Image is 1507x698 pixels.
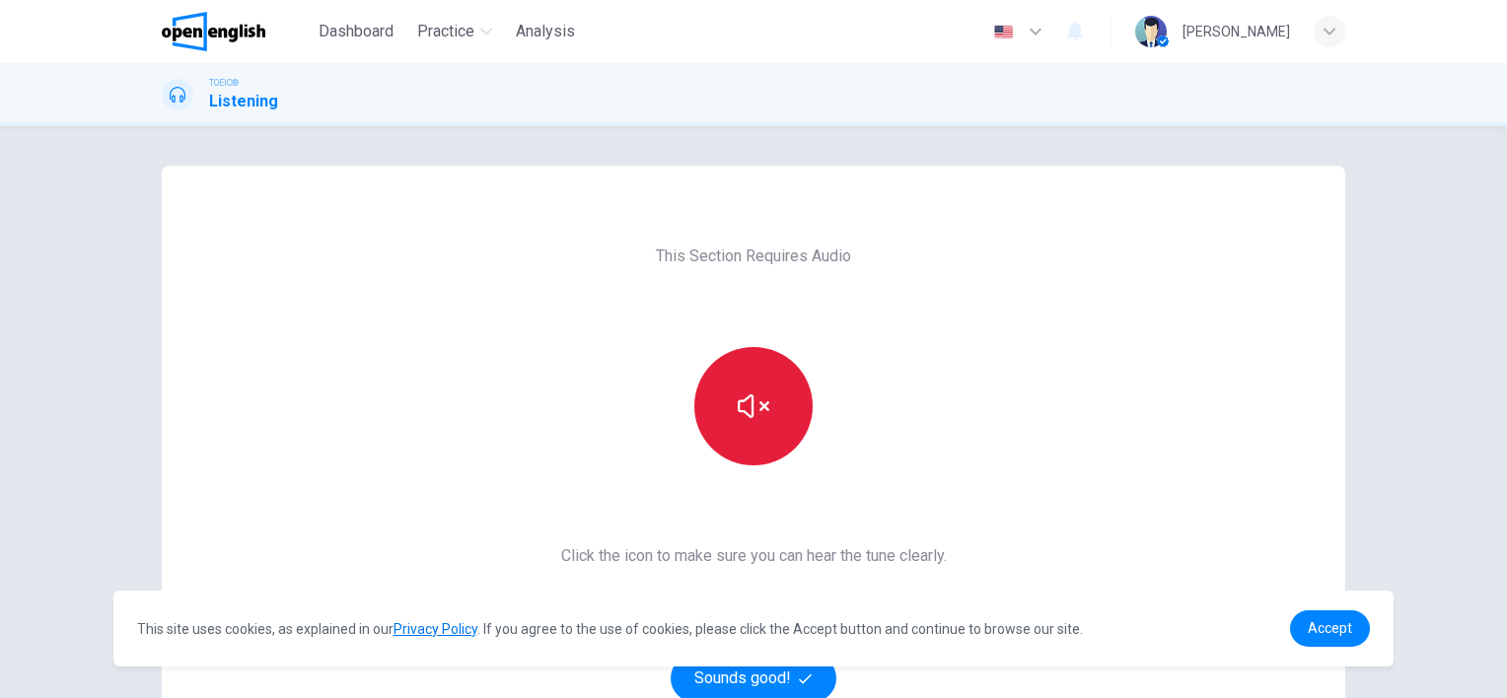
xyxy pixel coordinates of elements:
[1290,610,1370,647] a: dismiss cookie message
[394,621,477,637] a: Privacy Policy
[561,544,947,568] span: Click the icon to make sure you can hear the tune clearly.
[137,621,1083,637] span: This site uses cookies, as explained in our . If you agree to the use of cookies, please click th...
[1308,620,1352,636] span: Accept
[656,244,851,268] span: This Section Requires Audio
[417,20,474,43] span: Practice
[209,76,239,90] span: TOEIC®
[516,20,575,43] span: Analysis
[162,12,265,51] img: OpenEnglish logo
[409,14,500,49] button: Practice
[162,12,311,51] a: OpenEnglish logo
[1135,16,1167,47] img: Profile picture
[319,20,394,43] span: Dashboard
[1183,20,1290,43] div: [PERSON_NAME]
[209,90,278,113] h1: Listening
[508,14,583,49] button: Analysis
[991,25,1016,39] img: en
[113,591,1395,666] div: cookieconsent
[311,14,401,49] button: Dashboard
